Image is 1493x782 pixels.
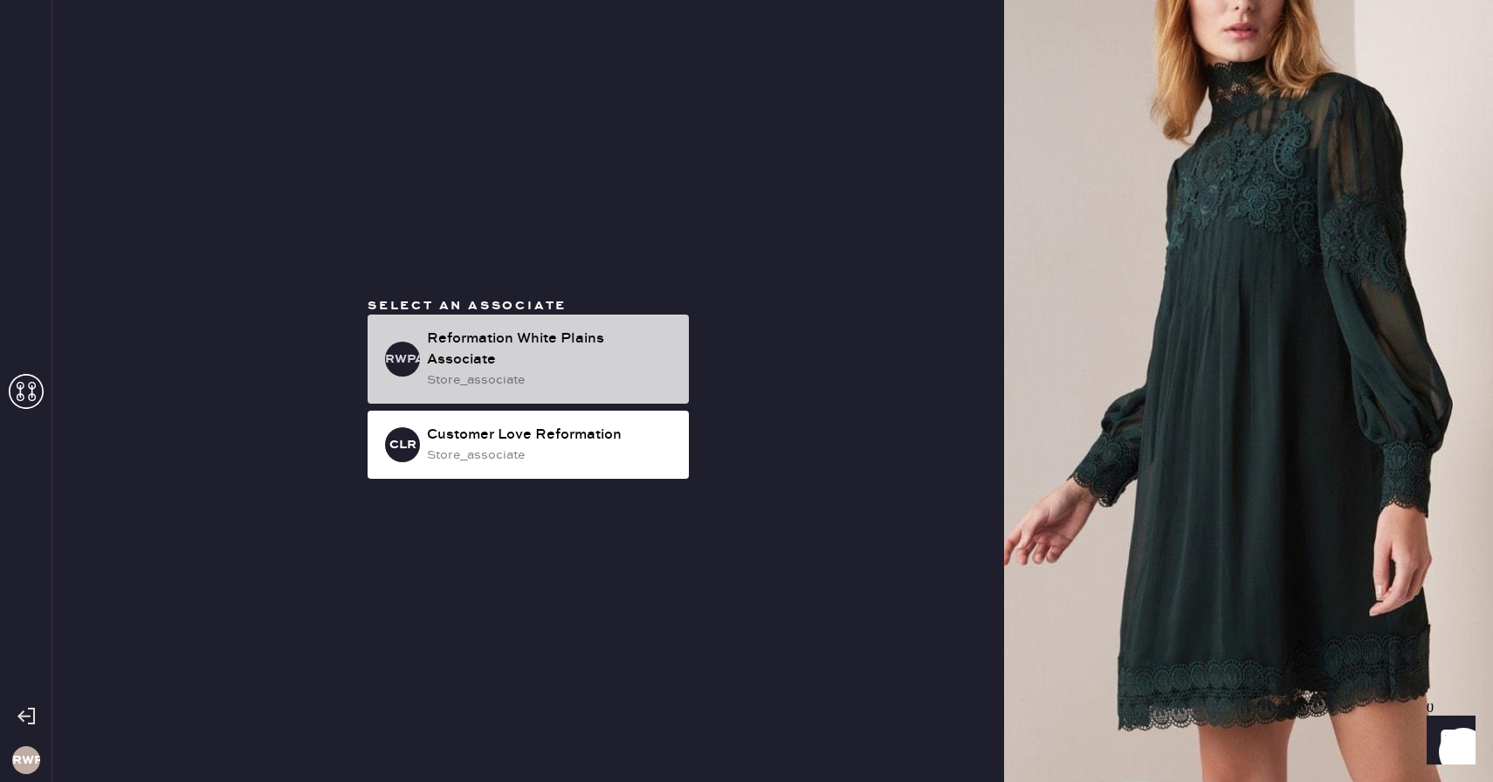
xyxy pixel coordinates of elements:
[427,370,675,390] div: store_associate
[427,446,675,465] div: store_associate
[385,353,420,365] h3: RWPA
[427,425,675,446] div: Customer Love Reformation
[1410,703,1485,779] iframe: Front Chat
[427,329,675,370] div: Reformation White Plains Associate
[368,298,567,314] span: Select an associate
[12,754,40,766] h3: RWP
[389,439,416,451] h3: CLR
